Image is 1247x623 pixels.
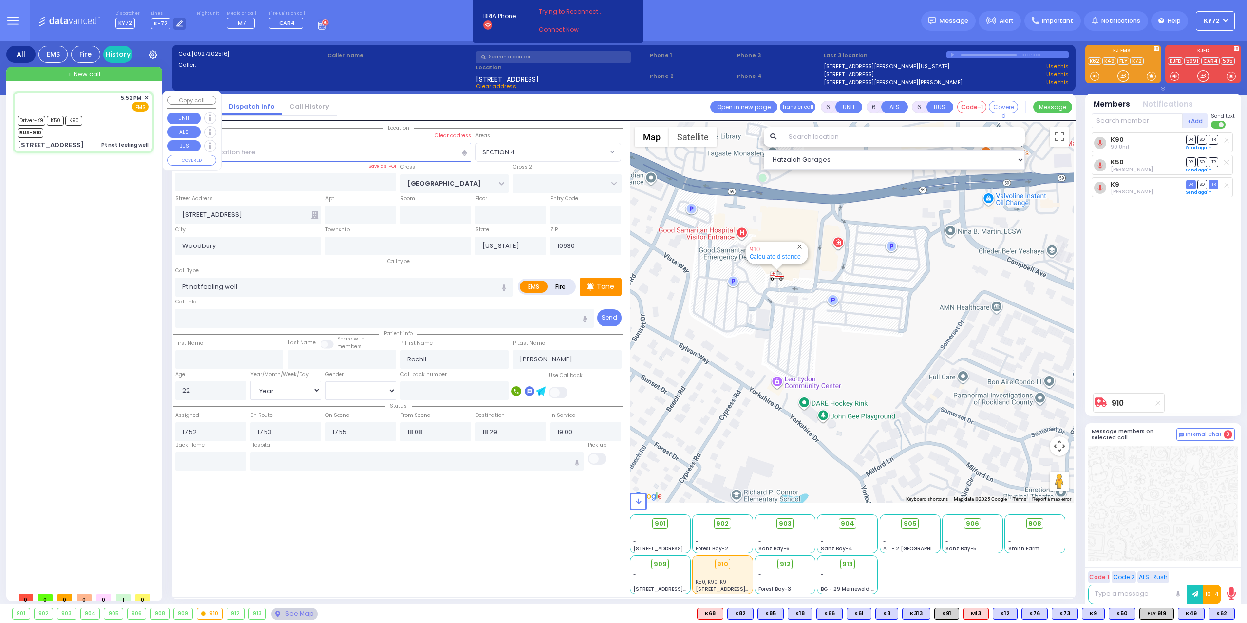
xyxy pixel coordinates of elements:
span: Trying to Reconnect... [539,7,616,16]
a: Use this [1046,70,1069,78]
div: Fire [71,46,100,63]
span: KY72 [115,18,135,29]
label: Areas [475,132,490,140]
button: Code 2 [1112,571,1136,583]
label: Back Home [175,441,205,449]
a: Send again [1186,189,1212,195]
input: Search location here [175,143,472,161]
a: K62 [1088,57,1101,65]
label: Apt [325,195,334,203]
label: Floor [475,195,487,203]
a: History [103,46,132,63]
div: [STREET_ADDRESS] [18,140,84,150]
div: K76 [1021,608,1048,620]
a: Use this [1046,78,1069,87]
span: - [633,530,636,538]
img: Google [632,490,664,503]
label: In Service [550,412,575,419]
a: Open this area in Google Maps (opens a new window) [632,490,664,503]
button: +Add [1183,113,1208,128]
span: 901 [655,519,666,529]
input: Search member [1092,113,1183,128]
span: SECTION 4 [482,148,515,157]
span: [0927202516] [191,50,229,57]
input: Search a contact [476,51,631,63]
span: - [633,571,636,578]
div: K62 [1209,608,1235,620]
span: Other building occupants [311,211,318,219]
button: BUS [926,101,953,113]
label: P Last Name [513,340,545,347]
div: 903 [57,608,76,619]
button: ALS-Rush [1137,571,1169,583]
button: Map camera controls [1050,436,1069,456]
span: - [758,538,761,545]
div: Year/Month/Week/Day [250,371,321,378]
label: KJFD [1165,48,1241,55]
label: Pick up [588,441,606,449]
a: [STREET_ADDRESS] [824,70,874,78]
span: TR [1209,135,1218,144]
label: Last Name [288,339,316,347]
button: Send [597,309,622,326]
span: Call type [382,258,415,265]
div: 910 [770,269,784,282]
div: K91 [934,608,959,620]
div: BLS [875,608,898,620]
div: BLS [1021,608,1048,620]
span: DR [1186,157,1196,167]
label: ZIP [550,226,558,234]
div: BLS [993,608,1018,620]
span: Location [383,124,414,132]
span: 3 [1224,430,1232,439]
label: Lines [151,11,186,17]
span: KY72 [1204,17,1220,25]
span: 904 [841,519,854,529]
a: Send again [1186,145,1212,151]
button: Show satellite imagery [669,127,717,147]
a: K9 [1111,181,1119,188]
span: - [945,530,948,538]
div: BLS [1109,608,1135,620]
label: Room [400,195,415,203]
span: 0 [135,594,150,601]
label: Fire [547,281,574,293]
span: Patient info [379,330,417,337]
span: SECTION 4 [476,143,607,161]
label: Caller: [178,61,324,69]
span: 0 [57,594,72,601]
a: Open in new page [710,101,777,113]
div: K61 [847,608,871,620]
div: M13 [963,608,989,620]
div: 912 [227,608,244,619]
div: 902 [35,608,53,619]
div: See map [271,608,317,620]
button: COVERED [167,155,216,166]
label: Call Info [175,298,196,306]
span: Alert [1000,17,1014,25]
label: First Name [175,340,203,347]
p: Tone [597,282,614,292]
label: Caller name [327,51,473,59]
img: Logo [38,15,103,27]
div: BLS [816,608,843,620]
span: SECTION 4 [475,143,621,161]
button: UNIT [835,101,862,113]
span: David Ungar [1111,188,1153,195]
label: EMS [520,281,548,293]
button: ALS [881,101,908,113]
span: - [633,578,636,585]
div: K9 [1082,608,1105,620]
div: K313 [902,608,930,620]
span: - [696,530,699,538]
div: BLS [1082,608,1105,620]
span: SO [1197,180,1207,189]
label: Cad: [178,50,324,58]
span: BUS-910 [18,128,43,138]
span: - [821,578,824,585]
div: ALS [963,608,989,620]
span: 905 [904,519,917,529]
a: 910 [750,245,760,253]
span: Important [1042,17,1073,25]
a: Use this [1046,62,1069,71]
